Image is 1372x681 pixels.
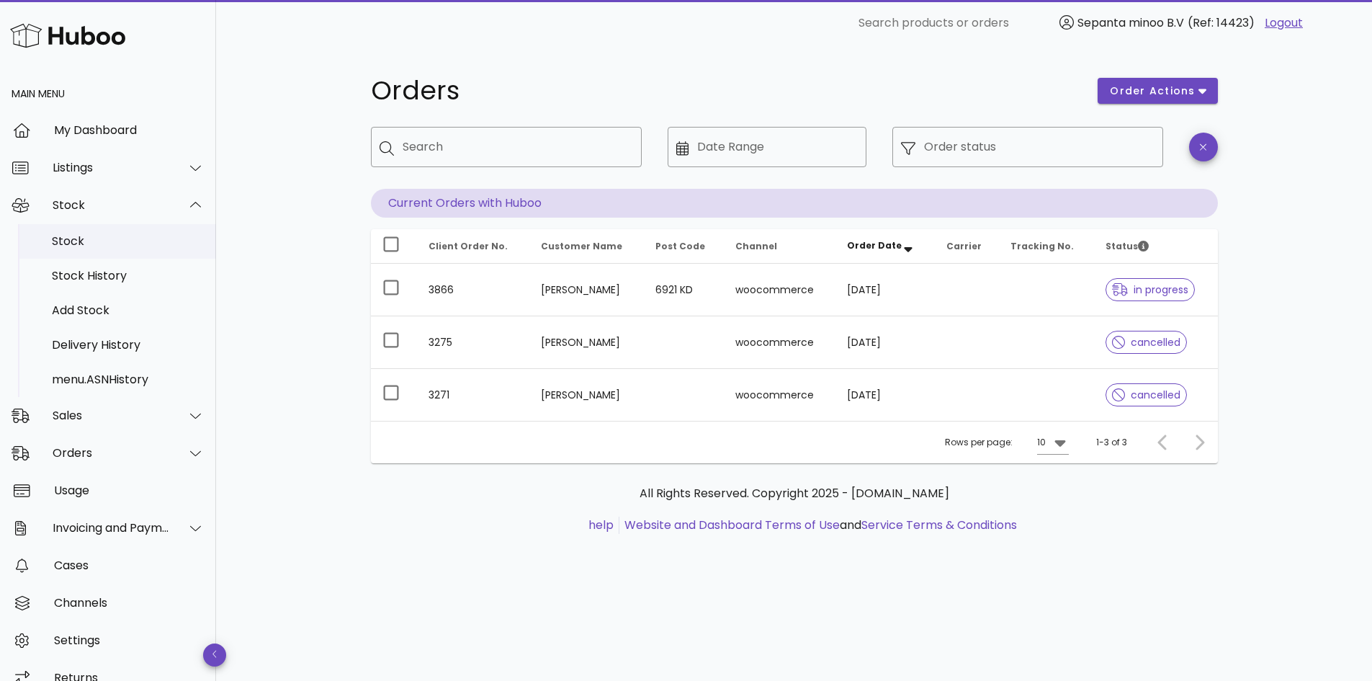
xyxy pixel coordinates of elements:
[10,20,125,51] img: Huboo Logo
[417,264,529,316] td: 3866
[835,264,935,316] td: [DATE]
[644,264,724,316] td: 6921 KD
[52,373,205,386] div: menu.ASNHistory
[54,596,205,610] div: Channels
[54,123,205,137] div: My Dashboard
[529,264,644,316] td: [PERSON_NAME]
[847,239,902,252] span: Order Date
[946,240,982,252] span: Carrier
[945,422,1069,463] div: Rows per page:
[999,229,1094,264] th: Tracking No.
[1109,84,1196,99] span: order actions
[724,264,835,316] td: woocommerce
[588,517,614,533] a: help
[1077,14,1184,31] span: Sepanta minoo B.V
[1094,229,1217,264] th: Status
[53,521,170,535] div: Invoicing and Payments
[1037,436,1046,449] div: 10
[417,316,529,369] td: 3275
[619,517,1017,534] li: and
[52,269,205,282] div: Stock History
[53,161,170,174] div: Listings
[417,369,529,421] td: 3271
[429,240,508,252] span: Client Order No.
[1098,78,1217,104] button: order actions
[382,485,1206,502] p: All Rights Reserved. Copyright 2025 - [DOMAIN_NAME]
[52,303,205,317] div: Add Stock
[935,229,999,264] th: Carrier
[371,189,1218,218] p: Current Orders with Huboo
[53,409,170,422] div: Sales
[1112,390,1180,400] span: cancelled
[371,78,1081,104] h1: Orders
[624,517,840,533] a: Website and Dashboard Terms of Use
[52,234,205,248] div: Stock
[835,369,935,421] td: [DATE]
[541,240,622,252] span: Customer Name
[861,517,1017,533] a: Service Terms & Conditions
[835,229,935,264] th: Order Date: Sorted descending. Activate to remove sorting.
[53,446,170,460] div: Orders
[724,369,835,421] td: woocommerce
[54,633,205,647] div: Settings
[529,229,644,264] th: Customer Name
[1096,436,1127,449] div: 1-3 of 3
[724,229,835,264] th: Channel
[53,198,170,212] div: Stock
[1037,431,1069,454] div: 10Rows per page:
[1010,240,1074,252] span: Tracking No.
[52,338,205,352] div: Delivery History
[735,240,777,252] span: Channel
[54,558,205,572] div: Cases
[1106,240,1149,252] span: Status
[529,369,644,421] td: [PERSON_NAME]
[644,229,724,264] th: Post Code
[1265,14,1303,32] a: Logout
[835,316,935,369] td: [DATE]
[1112,285,1188,295] span: in progress
[724,316,835,369] td: woocommerce
[54,484,205,497] div: Usage
[529,316,644,369] td: [PERSON_NAME]
[655,240,705,252] span: Post Code
[1112,337,1180,347] span: cancelled
[417,229,529,264] th: Client Order No.
[1188,14,1255,31] span: (Ref: 14423)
